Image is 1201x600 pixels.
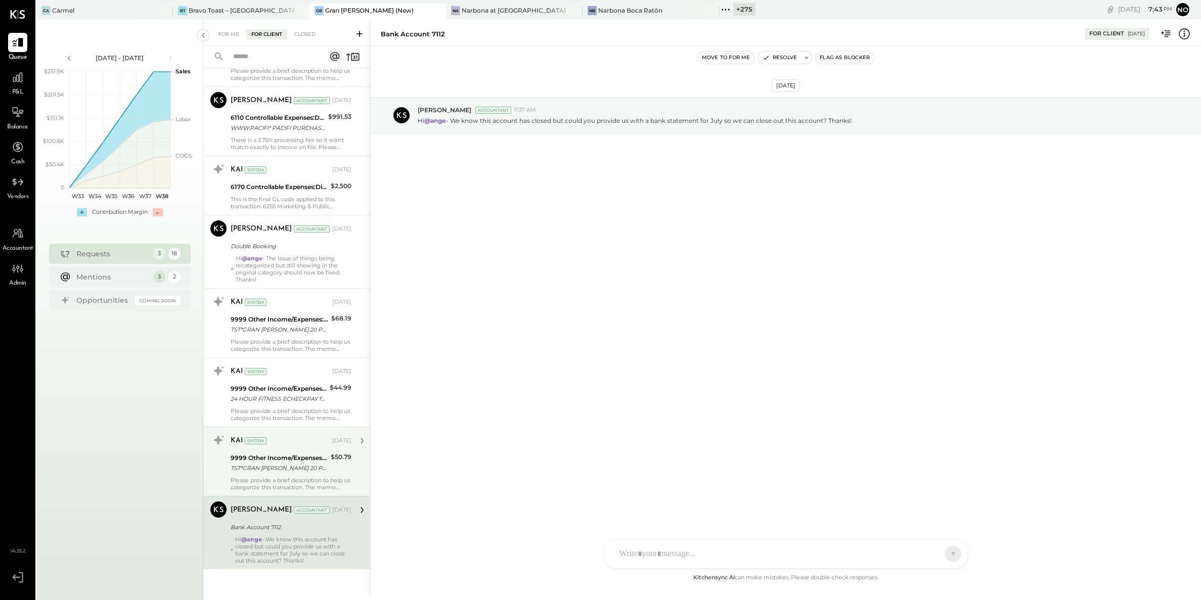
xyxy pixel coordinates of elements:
button: Move to for me [698,52,754,64]
div: For Me [213,29,244,39]
div: [DATE] [772,79,800,92]
div: KAI [231,366,243,377]
div: Hi - The issue of things being recategorized but still showing in the original category should no... [236,255,351,283]
div: 9999 Other Income/Expenses:To Be Classified [231,384,327,394]
div: KAI [231,165,243,175]
div: [PERSON_NAME] [231,505,292,515]
a: Accountant [1,224,35,253]
div: 6110 Controllable Expenses:Direct Operating Expenses:Equipment Lease Rental [231,113,325,123]
div: Ca [41,6,51,15]
div: Please provide a brief description to help us categorize this transaction. The memo might be help... [231,407,351,422]
div: $50.79 [331,452,351,462]
div: Contribution Margin [92,208,148,216]
span: P&L [12,88,24,97]
span: 11:37 AM [514,106,536,114]
text: Sales [175,68,191,75]
span: Cash [11,158,24,167]
div: 18 [168,248,181,260]
div: copy link [1105,4,1116,15]
div: KAI [231,436,243,446]
div: This is the final GL code applied to this transaction: 6255 Marketing & Public Relations [231,196,351,210]
div: Closed [289,29,321,39]
div: Requests [76,249,148,259]
text: $201.5K [44,91,64,98]
div: TST*GRAN [PERSON_NAME] 20 PURCHASE 09/13 [GEOGRAPHIC_DATA] [GEOGRAPHIC_DATA] CARD 5397 [231,463,328,473]
div: 2 [168,271,181,283]
span: Balance [7,123,28,132]
div: - [153,208,163,216]
div: TST*GRAN [PERSON_NAME] 20 PURCHASE 09/14 [GEOGRAPHIC_DATA] [GEOGRAPHIC_DATA] CARD 5397 [231,325,328,335]
text: Labor [175,116,191,123]
text: W36 [122,193,135,200]
p: Hi - We know this account has closed but could you provide us with a bank statement for July so w... [418,116,852,125]
div: Accountant [294,506,330,514]
div: GB [315,6,324,15]
div: KAI [231,297,243,307]
div: NB [588,6,597,15]
div: [DATE] - [DATE] [77,54,163,62]
div: Coming Soon [135,296,181,305]
button: Resolve [759,52,801,64]
div: Please provide a brief description to help us categorize this transaction. The memo might be help... [231,67,351,81]
div: Please provide a brief description to help us categorize this transaction. The memo might be help... [231,477,351,491]
div: 9999 Other Income/Expenses:To Be Classified [231,453,328,463]
div: Bank Account 7112 [231,522,348,532]
div: Accountant [475,107,511,114]
div: [DATE] [1128,30,1145,37]
div: There is a 2.75% processing fee so it won't match exactly to invoice on file. Please book the fee... [231,136,351,151]
div: Accountant [294,97,330,104]
a: Cash [1,137,35,167]
text: 0 [61,184,64,191]
text: $251.9K [44,68,64,75]
div: [DATE] [332,97,351,105]
div: WWW.PACIFI* PACIFI PURCHASE 08/07 PACIFICEDGESA CA CARD 5397 [231,123,325,133]
a: Vendors [1,172,35,202]
div: 9999 Other Income/Expenses:To Be Classified [231,314,328,325]
span: Queue [9,53,27,62]
div: Bravo Toast – [GEOGRAPHIC_DATA] [189,6,294,15]
div: Mentions [76,272,148,282]
div: $991.53 [328,112,351,122]
div: $68.19 [331,313,351,324]
a: Balance [1,103,35,132]
div: 3 [153,248,165,260]
div: System [245,299,266,306]
div: 3 [153,271,165,283]
div: Carmel [52,6,74,15]
div: [DATE] [332,506,351,514]
div: + [77,208,87,216]
text: W33 [71,193,83,200]
a: Queue [1,33,35,62]
text: W38 [155,193,168,200]
text: $151.1K [47,114,64,121]
button: Flag as Blocker [816,52,874,64]
span: [PERSON_NAME] [418,106,471,114]
div: Opportunities [76,295,130,305]
div: Bank Account 7112 [381,29,445,39]
div: 24 HOUR FITNESS ECHECKPAY faoGfRU6KLtFQAM GranBlanco [231,394,327,404]
strong: @ange [242,255,262,262]
span: Vendors [7,193,29,202]
text: $100.8K [43,137,64,145]
div: $2,500 [331,181,351,191]
div: Gran [PERSON_NAME] (New) [325,6,414,15]
text: W35 [105,193,117,200]
div: [DATE] [332,367,351,376]
text: $50.4K [46,161,64,168]
div: [PERSON_NAME] [231,224,292,234]
div: System [245,437,266,444]
div: Double Booking [231,241,348,251]
div: Hi - We know this account has closed but could you provide us with a bank statement for July so w... [235,536,351,564]
div: System [245,368,266,375]
div: Narbona at [GEOGRAPHIC_DATA] LLC [462,6,567,15]
div: [DATE] [332,225,351,233]
div: [DATE] [1118,5,1172,14]
div: BT [178,6,187,15]
div: Narbona Boca Ratōn [598,6,662,15]
text: W34 [88,193,101,200]
div: [DATE] [332,166,351,174]
text: W37 [139,193,151,200]
a: P&L [1,68,35,97]
div: $44.99 [330,383,351,393]
span: Admin [9,279,26,288]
